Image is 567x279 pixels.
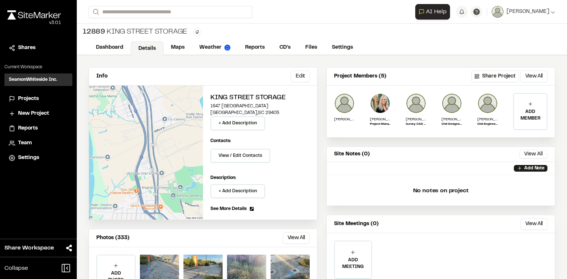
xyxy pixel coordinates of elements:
[334,150,370,158] p: Site Notes (0)
[406,122,426,127] p: Survey CAD Technician I
[210,110,310,116] p: [GEOGRAPHIC_DATA] , SC 29405
[426,7,447,16] span: AI Help
[96,234,130,242] p: Photos (333)
[18,154,39,162] span: Settings
[4,64,72,70] p: Current Workspace
[471,70,519,82] button: Share Project
[164,41,192,55] a: Maps
[18,110,49,118] span: New Project
[89,6,102,18] button: Search
[492,6,555,18] button: [PERSON_NAME]
[519,150,547,159] button: View All
[4,264,28,273] span: Collapse
[415,4,453,20] div: Open AI Assistant
[291,70,310,82] button: Edit
[18,95,39,103] span: Projects
[406,117,426,122] p: [PERSON_NAME]
[272,41,298,55] a: CD's
[18,124,38,132] span: Reports
[96,72,107,80] p: Info
[210,116,265,130] button: + Add Description
[324,41,360,55] a: Settings
[477,117,498,122] p: [PERSON_NAME]
[298,41,324,55] a: Files
[335,257,371,270] p: ADD MEETING
[492,6,504,18] img: User
[18,139,32,147] span: Team
[506,8,549,16] span: [PERSON_NAME]
[9,154,68,162] a: Settings
[370,117,391,122] p: [PERSON_NAME]
[334,117,355,122] p: [PERSON_NAME]
[333,179,549,203] p: No notes on project
[477,93,498,114] img: Preston Busbee
[9,76,57,83] h3: SeamonWhiteside Inc.
[210,103,310,110] p: 1647 [GEOGRAPHIC_DATA]
[514,108,547,122] p: ADD MEMBER
[9,44,68,52] a: Shares
[210,175,310,181] p: Description:
[334,220,379,228] p: Site Meetings (0)
[83,27,187,38] div: King Street Storage
[9,95,68,103] a: Projects
[131,41,164,55] a: Details
[334,72,386,80] p: Project Members (5)
[9,110,68,118] a: New Project
[210,184,265,198] button: + Add Description
[334,93,355,114] img: Joseph Boyatt
[520,218,547,230] button: View All
[89,41,131,55] a: Dashboard
[441,93,462,114] img: Kayleigh Roberts
[406,93,426,114] img: Bennett Whatcott
[9,124,68,132] a: Reports
[441,117,462,122] p: [PERSON_NAME]
[9,139,68,147] a: Team
[441,122,462,127] p: Civil Designer III
[7,20,61,26] div: Oh geez...please don't...
[477,122,498,127] p: Civil Engineering Project Manager
[4,244,54,252] span: Share Workspace
[224,45,230,51] img: precipai.png
[524,165,544,172] p: Add Note
[238,41,272,55] a: Reports
[7,10,61,20] img: rebrand.png
[370,93,391,114] img: Darby
[192,41,238,55] a: Weather
[83,27,105,38] span: 12889
[210,206,247,212] span: See More Details
[210,149,270,163] button: View / Edit Contacts
[283,232,310,244] button: View All
[520,70,547,82] button: View All
[210,138,231,144] p: Contacts:
[370,122,391,127] p: Project Manager
[193,28,201,36] button: Edit Tags
[415,4,450,20] button: Open AI Assistant
[210,93,310,103] h2: King Street Storage
[18,44,35,52] span: Shares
